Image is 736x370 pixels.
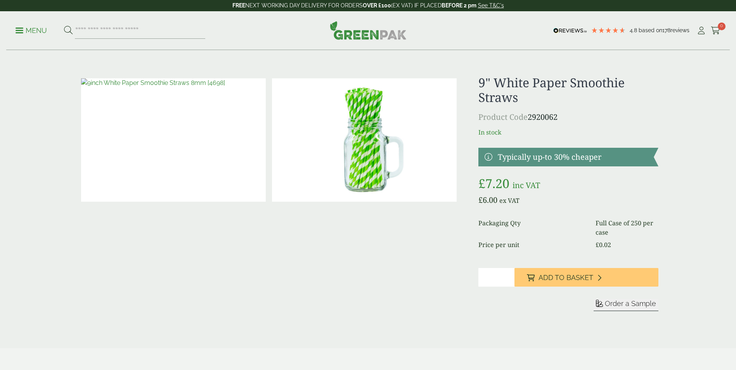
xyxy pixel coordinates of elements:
i: My Account [696,27,706,35]
bdi: 0.02 [596,240,611,249]
span: £ [478,175,485,192]
span: 4.8 [630,27,639,33]
span: Product Code [478,112,528,122]
strong: FREE [232,2,245,9]
p: 2920062 [478,111,658,123]
a: 0 [711,25,720,36]
span: 178 [662,27,670,33]
bdi: 7.20 [478,175,509,192]
bdi: 6.00 [478,195,497,205]
img: 9inch White Paper Smoothie Straws 8mm [4698] [81,78,266,202]
a: See T&C's [478,2,504,9]
dd: Full Case of 250 per case [596,218,658,237]
strong: OVER £100 [363,2,391,9]
span: reviews [670,27,689,33]
a: Menu [16,26,47,34]
button: Order a Sample [594,299,658,311]
dt: Price per unit [478,240,586,249]
dt: Packaging Qty [478,218,586,237]
p: In stock [478,128,658,137]
i: Cart [711,27,720,35]
strong: BEFORE 2 pm [442,2,476,9]
span: £ [478,195,483,205]
span: inc VAT [513,180,540,190]
span: Based on [639,27,662,33]
img: GreenPak Supplies [330,21,407,40]
span: 0 [718,22,726,30]
span: £ [596,240,599,249]
img: 8 [272,78,457,202]
div: 4.78 Stars [591,27,626,34]
button: Add to Basket [514,268,658,287]
p: Menu [16,26,47,35]
span: ex VAT [499,196,520,205]
h1: 9" White Paper Smoothie Straws [478,75,658,105]
img: REVIEWS.io [553,28,587,33]
span: Add to Basket [539,273,593,282]
span: Order a Sample [605,299,656,308]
